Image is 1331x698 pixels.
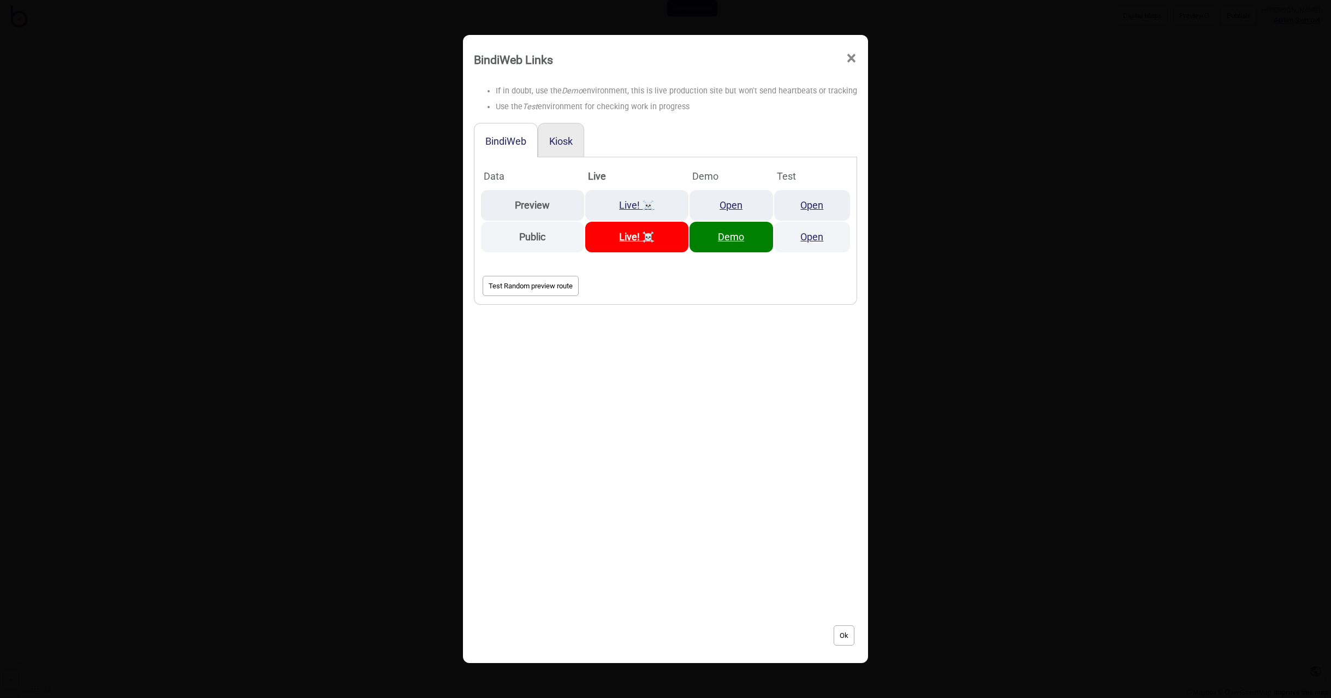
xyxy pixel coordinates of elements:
[496,99,857,115] li: Use the environment for checking work in progress
[549,135,573,147] button: Kiosk
[800,231,823,242] a: Open
[619,231,654,242] a: Live! ☠️
[522,102,538,111] i: Test
[718,231,744,242] a: Demo
[834,625,854,646] button: Ok
[474,48,553,72] div: BindiWeb Links
[588,170,606,182] strong: Live
[562,86,583,96] i: Demo
[496,84,857,99] li: If in doubt, use the environment, this is live production site but won't send heartbeats or tracking
[690,164,773,189] th: Demo
[485,135,526,147] button: BindiWeb
[720,199,742,211] a: Open
[483,276,579,296] button: Test Random preview route
[515,199,550,211] strong: Preview
[846,40,857,76] span: ×
[481,164,584,189] th: Data
[619,199,654,211] a: Live! ☠️
[800,199,823,211] a: Open
[774,164,850,189] th: Test
[519,231,545,242] strong: Public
